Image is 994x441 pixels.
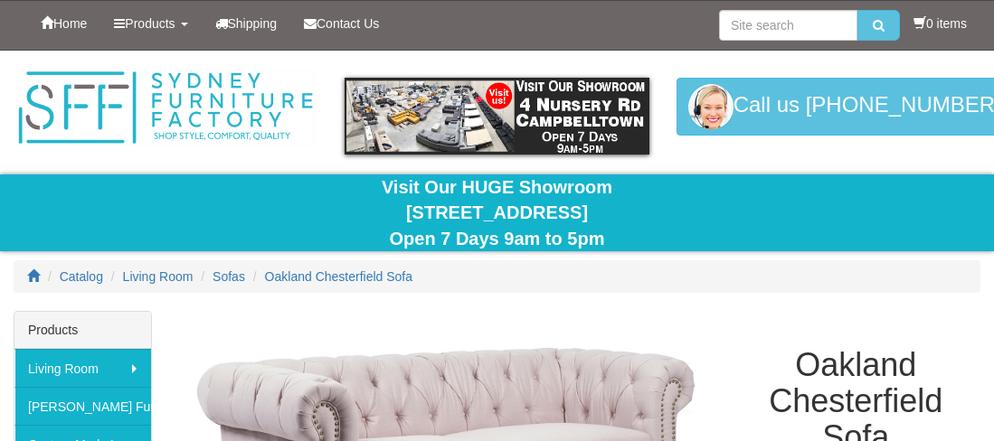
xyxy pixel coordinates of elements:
[14,69,317,147] img: Sydney Furniture Factory
[14,387,151,425] a: [PERSON_NAME] Furniture
[228,16,278,31] span: Shipping
[290,1,393,46] a: Contact Us
[123,269,194,284] a: Living Room
[14,312,151,349] div: Products
[125,16,175,31] span: Products
[317,16,379,31] span: Contact Us
[53,16,87,31] span: Home
[100,1,201,46] a: Products
[719,10,857,41] input: Site search
[914,14,967,33] li: 0 items
[213,269,245,284] a: Sofas
[27,1,100,46] a: Home
[345,78,648,155] img: showroom.gif
[60,269,103,284] a: Catalog
[202,1,291,46] a: Shipping
[14,349,151,387] a: Living Room
[265,269,412,284] a: Oakland Chesterfield Sofa
[14,174,980,252] div: Visit Our HUGE Showroom [STREET_ADDRESS] Open 7 Days 9am to 5pm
